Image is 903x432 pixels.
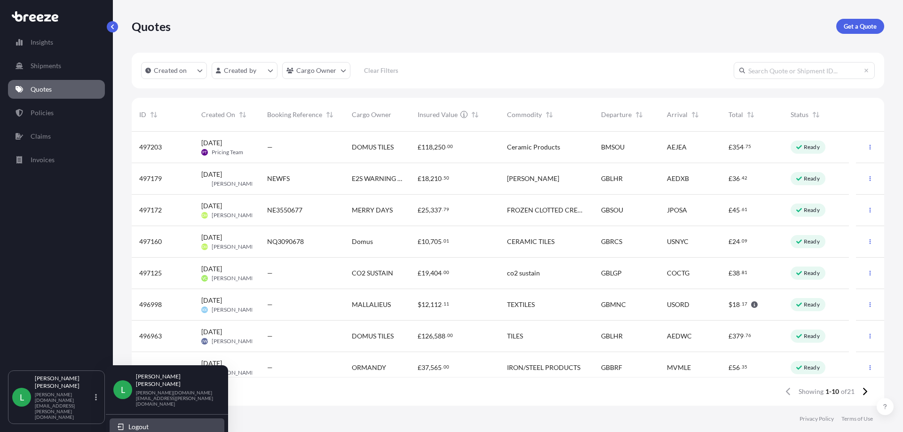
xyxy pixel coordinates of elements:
[442,365,443,369] span: .
[139,174,162,183] span: 497179
[430,207,442,213] span: 337
[729,110,743,119] span: Total
[729,175,732,182] span: £
[136,390,213,407] p: [PERSON_NAME][DOMAIN_NAME][EMAIL_ADDRESS][PERSON_NAME][DOMAIN_NAME]
[742,271,747,274] span: 81
[324,109,335,120] button: Sort
[201,233,222,242] span: [DATE]
[421,333,433,339] span: 126
[841,387,855,396] span: of 21
[202,179,207,189] span: JM
[267,363,273,372] span: —
[202,274,207,283] span: VC
[296,66,337,75] p: Cargo Owner
[442,208,443,211] span: .
[442,271,443,274] span: .
[729,238,732,245] span: £
[212,180,256,188] span: [PERSON_NAME]
[804,206,820,214] p: Ready
[139,142,162,152] span: 497203
[734,62,875,79] input: Search Quote or Shipment ID...
[201,296,222,305] span: [DATE]
[507,174,559,183] span: [PERSON_NAME]
[352,142,394,152] span: DOMUS TILES
[430,270,442,276] span: 404
[267,331,273,341] span: —
[447,145,453,148] span: 00
[729,207,732,213] span: £
[444,302,449,306] span: 11
[139,110,146,119] span: ID
[667,110,688,119] span: Arrival
[418,301,421,308] span: $
[421,238,429,245] span: 10
[212,306,256,314] span: [PERSON_NAME]
[825,387,839,396] span: 1-10
[31,61,61,71] p: Shipments
[267,110,322,119] span: Booking Reference
[35,392,93,420] p: [PERSON_NAME][DOMAIN_NAME][EMAIL_ADDRESS][PERSON_NAME][DOMAIN_NAME]
[8,127,105,146] a: Claims
[442,239,443,243] span: .
[742,365,747,369] span: 35
[601,142,625,152] span: BMSOU
[434,333,445,339] span: 588
[507,237,554,246] span: CERAMIC TILES
[732,364,740,371] span: 56
[740,365,741,369] span: .
[544,109,555,120] button: Sort
[732,301,740,308] span: 18
[745,109,756,120] button: Sort
[667,268,689,278] span: COCTG
[729,364,732,371] span: £
[212,149,243,156] span: Pricing Team
[601,237,622,246] span: GBRCS
[740,271,741,274] span: .
[732,238,740,245] span: 24
[352,237,373,246] span: Domus
[444,365,449,369] span: 00
[744,145,745,148] span: .
[469,109,481,120] button: Sort
[742,302,747,306] span: 17
[601,205,623,215] span: GBSOU
[601,268,622,278] span: GBLGP
[421,301,429,308] span: 12
[139,331,162,341] span: 496963
[729,333,732,339] span: £
[745,334,751,337] span: 76
[429,238,430,245] span: ,
[507,331,523,341] span: TILES
[8,150,105,169] a: Invoices
[429,270,430,276] span: ,
[729,270,732,276] span: £
[800,415,834,423] a: Privacy Policy
[742,176,747,180] span: 42
[201,327,222,337] span: [DATE]
[742,208,747,211] span: 61
[667,205,687,215] span: JPOSA
[31,85,52,94] p: Quotes
[442,302,443,306] span: .
[804,143,820,151] p: Ready
[732,333,744,339] span: 379
[667,300,689,309] span: USORD
[601,331,623,341] span: GBLHR
[31,132,51,141] p: Claims
[601,363,622,372] span: GBBRF
[732,207,740,213] span: 45
[732,270,740,276] span: 38
[689,109,701,120] button: Sort
[799,387,824,396] span: Showing
[267,237,304,246] span: NQ3090678
[430,364,442,371] span: 565
[201,110,235,119] span: Created On
[601,110,632,119] span: Departure
[212,275,256,282] span: [PERSON_NAME]
[201,264,222,274] span: [DATE]
[430,175,442,182] span: 210
[421,207,429,213] span: 25
[8,33,105,52] a: Insights
[237,109,248,120] button: Sort
[732,175,740,182] span: 36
